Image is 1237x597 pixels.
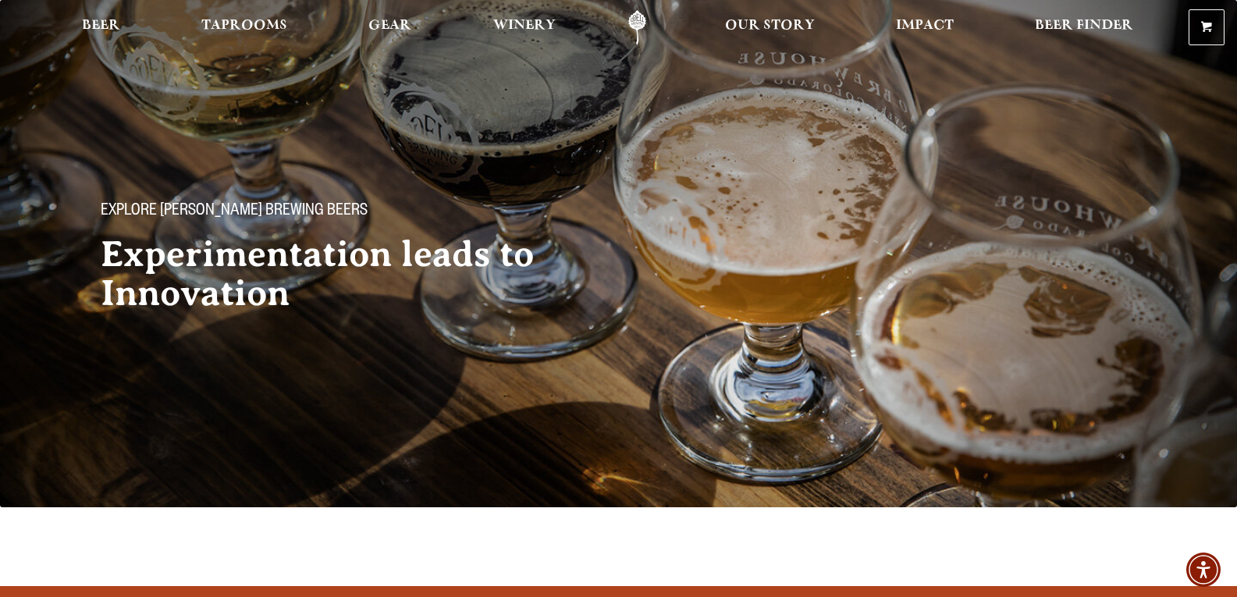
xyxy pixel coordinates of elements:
a: Odell Home [608,10,666,45]
a: Beer [72,10,130,45]
span: Taprooms [201,20,287,32]
a: Gear [358,10,421,45]
span: Winery [493,20,556,32]
a: Our Story [715,10,825,45]
a: Impact [886,10,964,45]
span: Beer [82,20,120,32]
span: Our Story [725,20,815,32]
span: Beer Finder [1035,20,1133,32]
a: Winery [483,10,566,45]
a: Beer Finder [1025,10,1143,45]
span: Impact [896,20,954,32]
div: Accessibility Menu [1186,553,1221,587]
a: Taprooms [191,10,297,45]
span: Explore [PERSON_NAME] Brewing Beers [101,202,368,222]
span: Gear [368,20,411,32]
h2: Experimentation leads to Innovation [101,235,588,313]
